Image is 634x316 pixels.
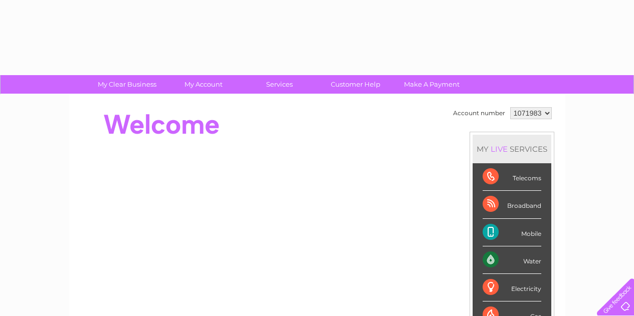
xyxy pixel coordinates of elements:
[86,75,168,94] a: My Clear Business
[390,75,473,94] a: Make A Payment
[162,75,245,94] a: My Account
[483,274,541,301] div: Electricity
[483,191,541,218] div: Broadband
[314,75,397,94] a: Customer Help
[451,105,508,122] td: Account number
[483,246,541,274] div: Water
[483,219,541,246] div: Mobile
[473,135,551,163] div: MY SERVICES
[489,144,510,154] div: LIVE
[238,75,321,94] a: Services
[483,163,541,191] div: Telecoms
